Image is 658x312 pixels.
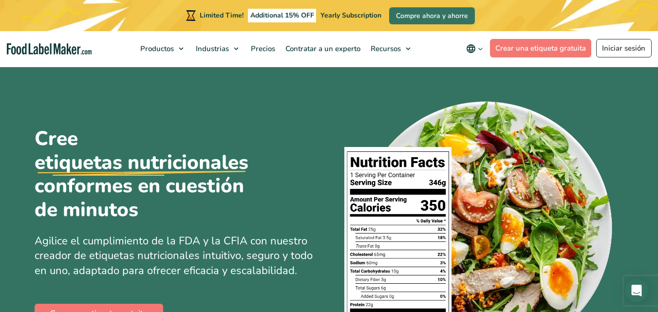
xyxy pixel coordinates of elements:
[625,279,648,302] div: Open Intercom Messenger
[35,234,313,278] span: Agilice el cumplimiento de la FDA y la CFIA con nuestro creador de etiquetas nutricionales intuit...
[246,31,278,66] a: Precios
[389,7,475,24] a: Compre ahora y ahorre
[137,44,175,54] span: Productos
[248,9,317,22] span: Additional 15% OFF
[282,44,361,54] span: Contratar a un experto
[35,127,268,222] h1: Cree conformes en cuestión de minutos
[368,44,402,54] span: Recursos
[366,31,415,66] a: Recursos
[281,31,363,66] a: Contratar a un experto
[200,11,244,20] span: Limited Time!
[35,151,248,175] u: etiquetas nutricionales
[191,31,244,66] a: Industrias
[193,44,230,54] span: Industrias
[596,39,652,57] a: Iniciar sesión
[135,31,188,66] a: Productos
[320,11,381,20] span: Yearly Subscription
[248,44,276,54] span: Precios
[490,39,592,57] a: Crear una etiqueta gratuita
